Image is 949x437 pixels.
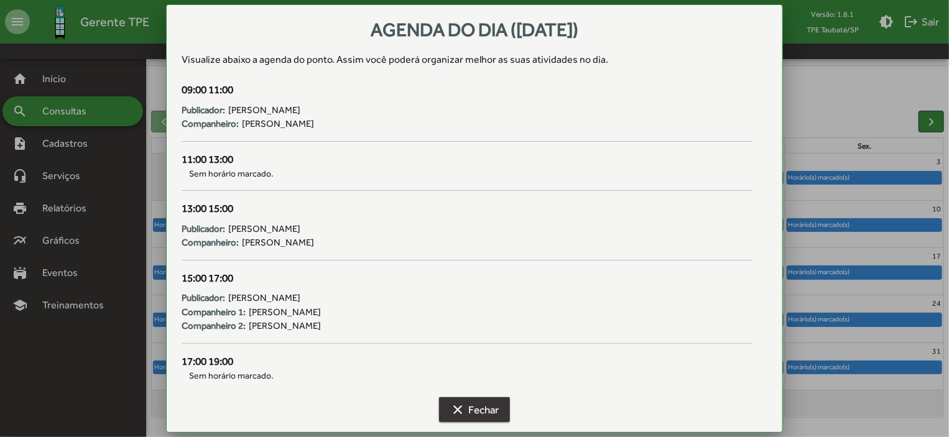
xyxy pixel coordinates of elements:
div: Visualize abaixo a agenda do ponto . Assim você poderá organizar melhor as suas atividades no dia. [182,52,767,67]
strong: Publicador: [182,222,225,236]
span: Fechar [450,398,499,421]
div: 11:00 13:00 [182,152,752,168]
div: 13:00 15:00 [182,201,752,217]
span: [PERSON_NAME] [249,305,321,320]
strong: Publicador: [182,103,225,117]
div: 09:00 11:00 [182,82,752,98]
span: Agenda do dia ([DATE]) [371,19,578,40]
mat-icon: clear [450,402,465,417]
span: [PERSON_NAME] [242,117,314,131]
div: 15:00 17:00 [182,270,752,287]
strong: Companheiro: [182,236,239,250]
strong: Companheiro 2: [182,319,246,333]
span: [PERSON_NAME] [228,222,300,236]
span: [PERSON_NAME] [228,103,300,117]
strong: Companheiro: [182,117,239,131]
div: 17:00 19:00 [182,354,752,370]
span: [PERSON_NAME] [228,291,300,305]
span: Sem horário marcado. [182,369,752,382]
button: Fechar [439,397,510,422]
span: [PERSON_NAME] [242,236,314,250]
strong: Companheiro 1: [182,305,246,320]
strong: Publicador: [182,291,225,305]
span: [PERSON_NAME] [249,319,321,333]
span: Sem horário marcado. [182,167,752,180]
